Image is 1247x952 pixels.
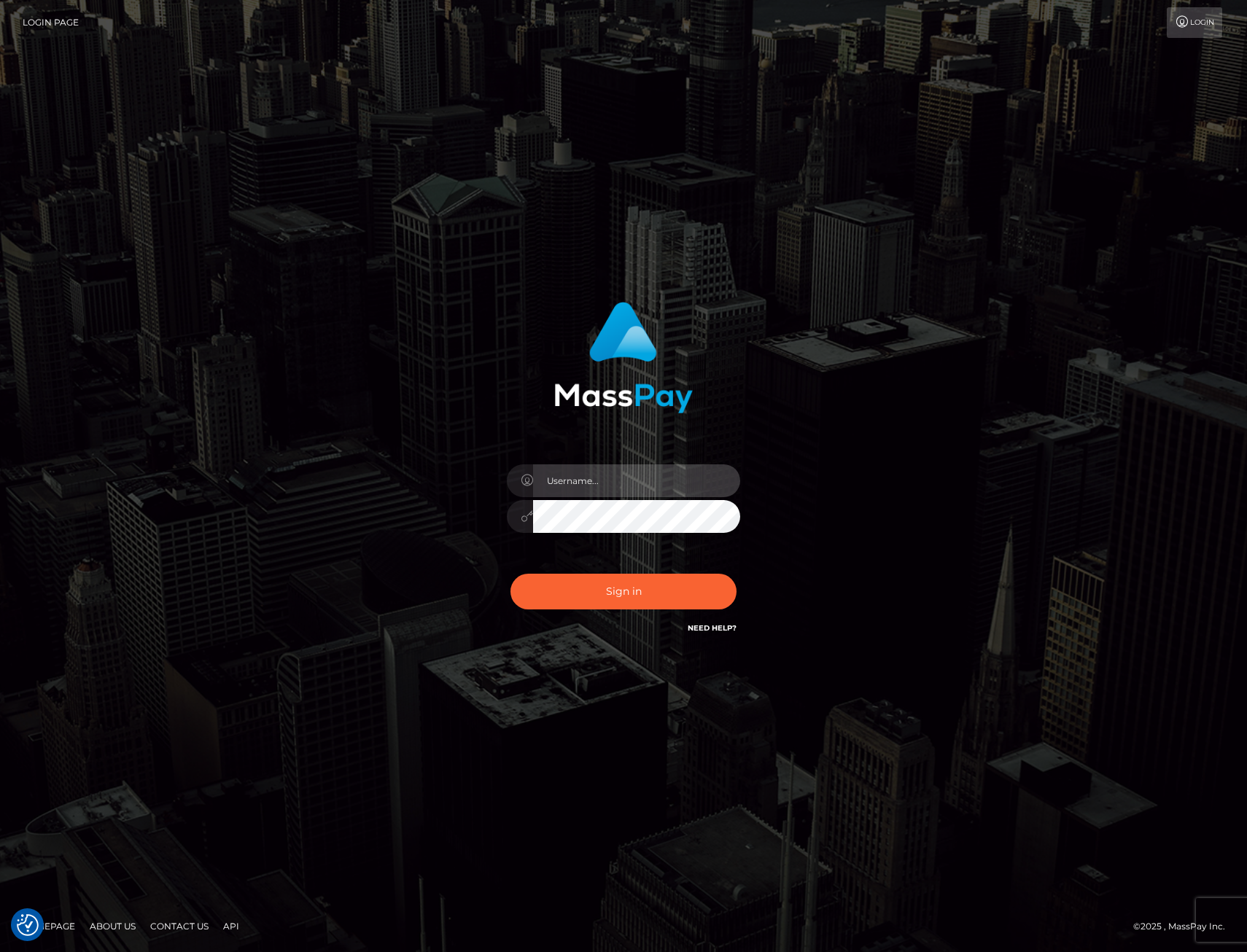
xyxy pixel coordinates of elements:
input: Username... [533,464,740,497]
a: Contact Us [144,915,214,937]
button: Consent Preferences [17,914,39,936]
a: Need Help? [688,623,737,633]
a: Login [1167,7,1222,38]
button: Sign in [510,574,737,609]
img: Revisit consent button [17,914,39,936]
a: Homepage [16,915,81,937]
img: MassPay Login [554,302,693,413]
a: About Us [84,915,141,937]
div: © 2025 , MassPay Inc. [1133,918,1236,935]
a: Login Page [23,7,79,38]
a: API [217,915,245,937]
